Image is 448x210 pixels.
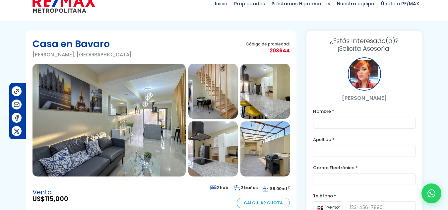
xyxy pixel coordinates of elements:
[313,164,416,172] label: Correo Electrónico *
[240,121,290,176] img: Casa en Bavaro
[13,88,20,95] img: Compartir
[13,101,20,108] img: Compartir
[32,196,68,202] span: US$
[270,186,282,191] span: 88.00
[32,64,186,176] img: Casa en Bavaro
[246,41,290,46] span: Código de propiedad:
[288,185,290,190] sup: 2
[32,189,68,196] span: Venta
[313,107,416,115] label: Nombre *
[240,64,290,119] img: Casa en Bavaro
[32,50,132,59] p: [PERSON_NAME], [GEOGRAPHIC_DATA]
[13,114,20,121] img: Compartir
[188,121,238,176] img: Casa en Bavaro
[263,186,290,191] span: mt
[237,198,290,208] a: Calcular Cuota
[313,37,416,45] span: ¿Estás Interesado(a)?
[188,64,238,119] img: Casa en Bavaro
[32,37,132,50] h1: Casa en Bavaro
[348,57,381,91] div: Maricela Dominguez
[313,135,416,144] label: Apellido *
[13,128,20,135] img: Compartir
[313,192,416,200] label: Teléfono *
[45,194,68,203] span: 115,000
[210,185,229,190] span: 2 hab.
[234,185,258,190] span: 2 baños
[313,37,416,52] h3: ¡Solicita Asesoría!
[246,46,290,55] span: 203644
[313,94,416,102] p: [PERSON_NAME]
